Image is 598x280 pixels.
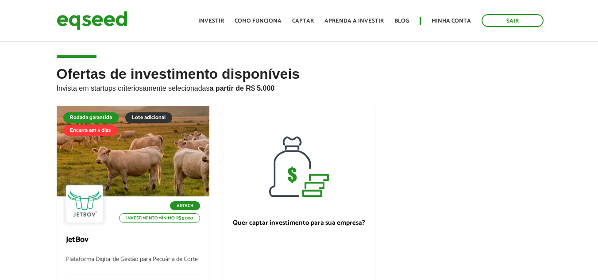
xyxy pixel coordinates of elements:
div: Encerra em 5 dias [63,125,117,136]
p: Agtech [170,201,200,210]
a: Sair [482,14,544,27]
a: Aprenda a investir [324,18,384,24]
a: Captar [292,18,314,24]
div: Lote adicional [125,112,172,123]
p: Investimento mínimo: R$ 5.000 [119,213,200,223]
a: Investir [198,18,224,24]
img: EqSeed [57,9,127,32]
p: Plataforma Digital de Gestão para Pecuária de Corte [66,256,200,275]
h2: Ofertas de investimento disponíveis [57,66,542,106]
p: JetBov [66,235,200,245]
strong: a partir de R$ 5.000 [210,84,275,92]
a: Minha conta [432,18,471,24]
div: Rodada garantida [63,112,119,123]
p: Invista em startups criteriosamente selecionadas [57,82,542,92]
p: Quer captar investimento para sua empresa? [232,219,366,227]
a: Blog [394,18,409,24]
a: Como funciona [235,18,282,24]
